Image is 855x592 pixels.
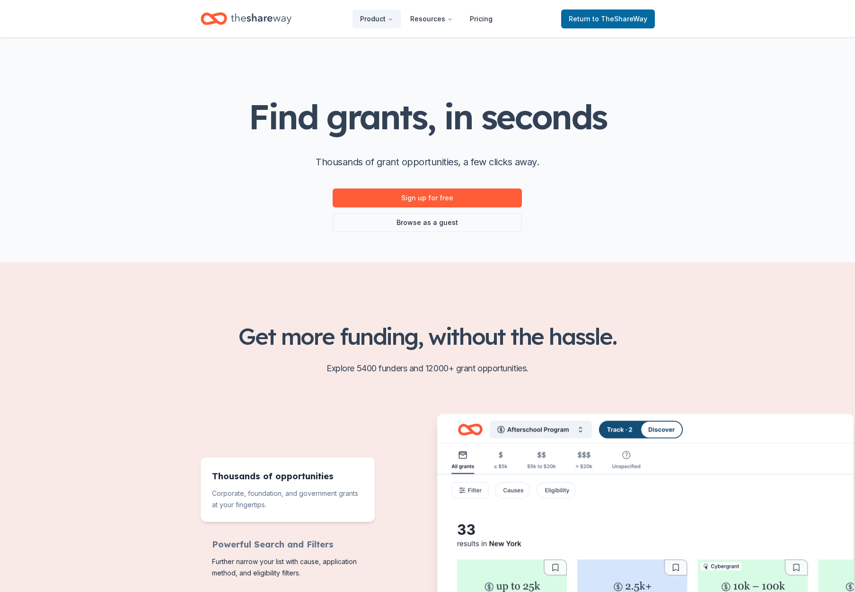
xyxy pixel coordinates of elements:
[333,213,522,232] a: Browse as a guest
[201,361,655,376] p: Explore 5400 funders and 12000+ grant opportunities.
[403,9,460,28] button: Resources
[353,9,401,28] button: Product
[201,323,655,350] h2: Get more funding, without the hassle.
[592,15,647,23] span: to TheShareWay
[248,98,606,135] h1: Find grants, in seconds
[569,13,647,25] span: Return
[333,188,522,207] a: Sign up for free
[462,9,500,28] a: Pricing
[353,8,500,30] nav: Main
[316,154,539,170] p: Thousands of grant opportunities, a few clicks away.
[201,8,291,30] a: Home
[561,9,655,28] a: Returnto TheShareWay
